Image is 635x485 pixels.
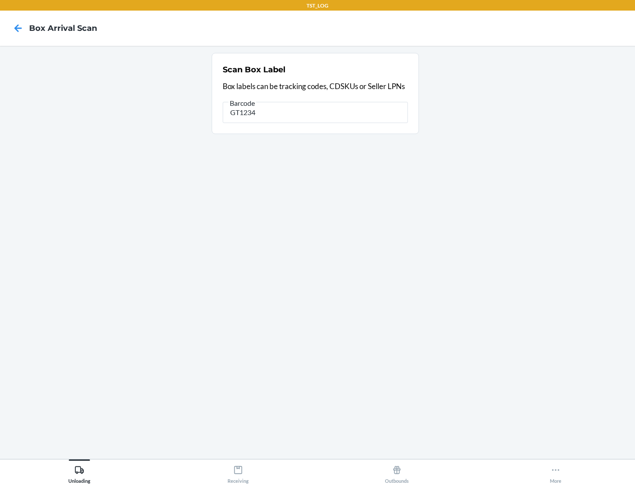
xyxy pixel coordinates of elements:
[228,99,256,108] span: Barcode
[223,81,408,92] p: Box labels can be tracking codes, CDSKUs or Seller LPNs
[228,462,249,484] div: Receiving
[385,462,409,484] div: Outbounds
[317,459,476,484] button: Outbounds
[550,462,561,484] div: More
[29,22,97,34] h4: Box Arrival Scan
[159,459,317,484] button: Receiving
[223,102,408,123] input: Barcode
[68,462,90,484] div: Unloading
[476,459,635,484] button: More
[223,64,285,75] h2: Scan Box Label
[306,2,329,10] p: TST_LOG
